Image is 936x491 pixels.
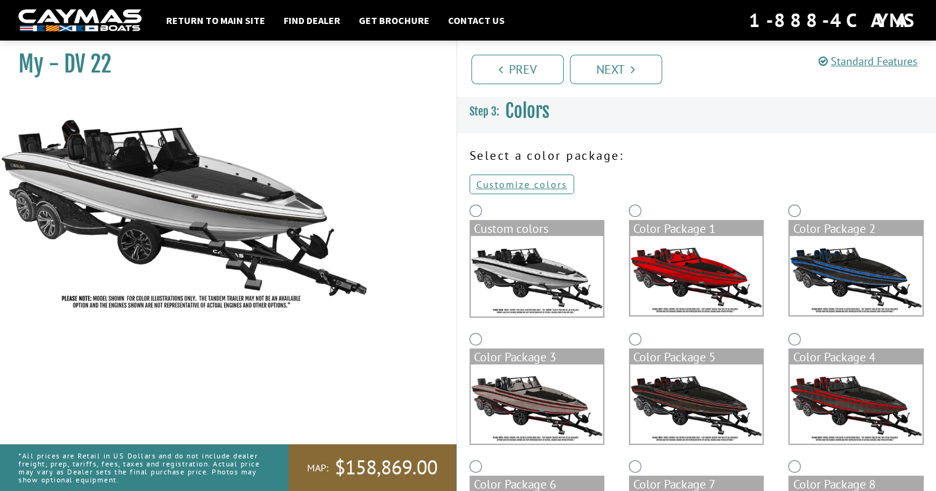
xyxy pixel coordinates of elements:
span: $158,869.00 [335,455,438,481]
a: Contact Us [442,12,511,28]
div: Color Package 3 [471,350,603,364]
div: Color Package 5 [630,350,762,364]
a: Return to main site [160,12,271,28]
img: color_package_364.png [471,364,603,444]
a: Standard Features [818,54,918,68]
img: color_package_366.png [790,364,922,444]
div: Custom colors [471,221,603,236]
img: white-logo-c9c8dbefe5ff5ceceb0f0178aa75bf4bb51f6bca0971e226c86eb53dfe498488.png [18,9,142,32]
p: Select a color package: [470,146,924,165]
div: Color Package 1 [630,221,762,236]
h1: My - DV 22 [18,50,425,78]
p: *All prices are Retail in US Dollars and do not include dealer freight, prep, tariffs, fees, taxe... [18,446,261,490]
img: color_package_363.png [790,236,922,315]
a: Next [570,55,662,84]
img: DV22-Base-Layer.png [471,236,603,316]
div: 1-888-4CAYMAS [749,7,918,34]
span: MAP: [307,462,329,474]
a: Customize colors [470,175,574,194]
img: color_package_362.png [630,236,762,315]
img: color_package_365.png [630,364,762,444]
a: Find Dealer [278,12,346,28]
a: Prev [471,55,564,84]
div: Color Package 4 [790,350,922,364]
a: MAP:$158,869.00 [289,444,456,491]
a: Get Brochure [353,12,436,28]
div: Color Package 2 [790,221,922,236]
